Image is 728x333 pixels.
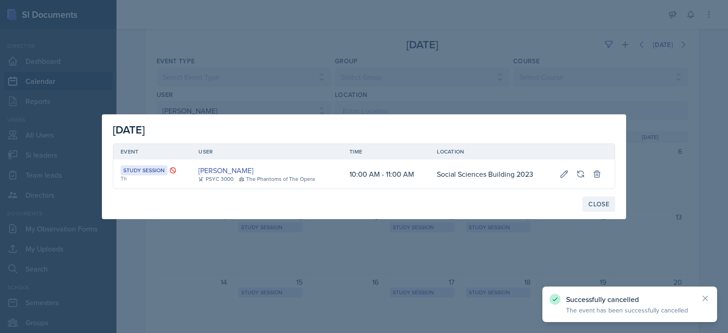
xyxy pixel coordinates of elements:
[121,174,184,183] div: Th
[566,295,693,304] p: Successfully cancelled
[198,175,233,183] div: PSYC 3000
[566,306,693,315] p: The event has been successfully cancelled
[113,144,191,159] th: Event
[430,144,552,159] th: Location
[588,200,609,208] div: Close
[239,175,315,183] div: The Phantoms of The Opera
[342,144,430,159] th: Time
[191,144,342,159] th: User
[113,122,615,138] div: [DATE]
[430,159,552,189] td: Social Sciences Building 2023
[342,159,430,189] td: 10:00 AM - 11:00 AM
[198,165,253,176] a: [PERSON_NAME]
[582,196,615,212] button: Close
[121,165,167,175] div: Study Session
